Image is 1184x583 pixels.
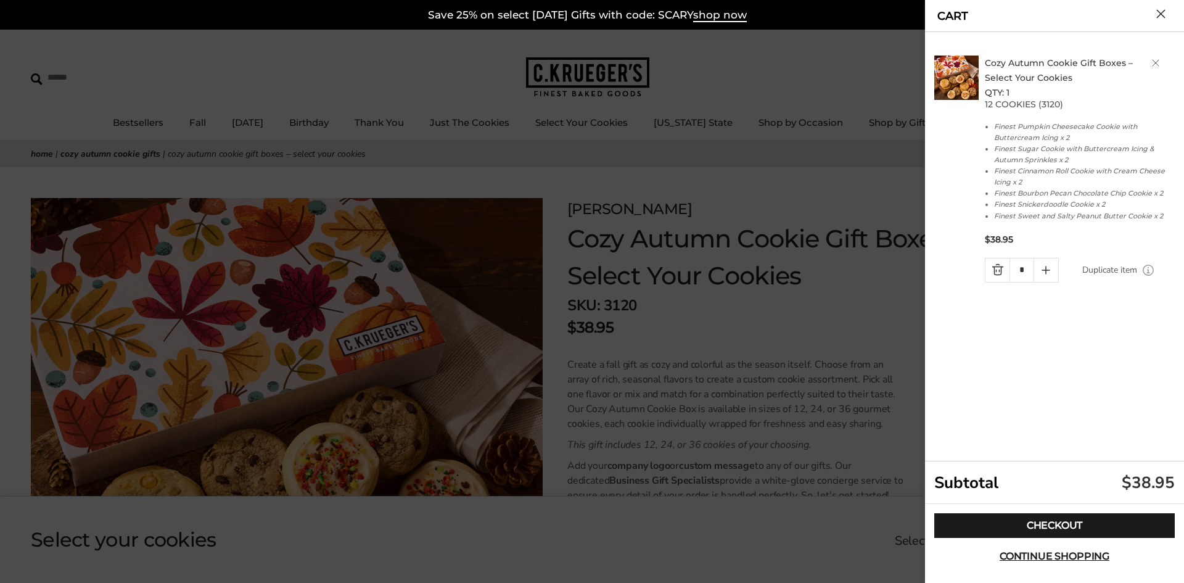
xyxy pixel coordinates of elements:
button: Continue shopping [934,544,1175,569]
p: 12 COOKIES (3120) [985,100,1178,109]
li: Finest Cinnamon Roll Cookie with Cream Cheese Icing x 2 [994,165,1175,188]
input: Quantity Input [1009,258,1034,282]
a: Quantity plus button [1034,258,1058,282]
button: Close cart [1156,9,1165,19]
span: Continue shopping [1000,552,1109,561]
li: Finest Sweet and Salty Peanut Butter Cookie x 2 [994,210,1175,221]
a: Cozy Autumn Cookie Gift Boxes – Select Your Cookies [985,57,1133,83]
li: Finest Pumpkin Cheesecake Cookie with Buttercream Icing x 2 [994,121,1175,143]
span: shop now [693,9,747,22]
div: Subtotal [925,461,1184,504]
a: CART [937,10,968,22]
a: Checkout [934,513,1175,538]
span: $38.95 [985,234,1013,246]
a: Save 25% on select [DATE] Gifts with code: SCARYshop now [428,9,747,22]
li: Finest Sugar Cookie with Buttercream Icing & Autumn Sprinkles x 2 [994,143,1175,165]
h2: QTY: 1 [985,56,1178,100]
a: Delete product [1152,59,1159,67]
a: Duplicate item [1082,263,1137,277]
div: $38.95 [1122,472,1175,494]
a: Quantity minus button [985,258,1009,282]
li: Finest Snickerdoodle Cookie x 2 [994,199,1175,210]
iframe: Sign Up via Text for Offers [10,536,128,573]
img: C. Krueger's. image [934,56,979,100]
li: Finest Bourbon Pecan Chocolate Chip Cookie x 2 [994,188,1175,199]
